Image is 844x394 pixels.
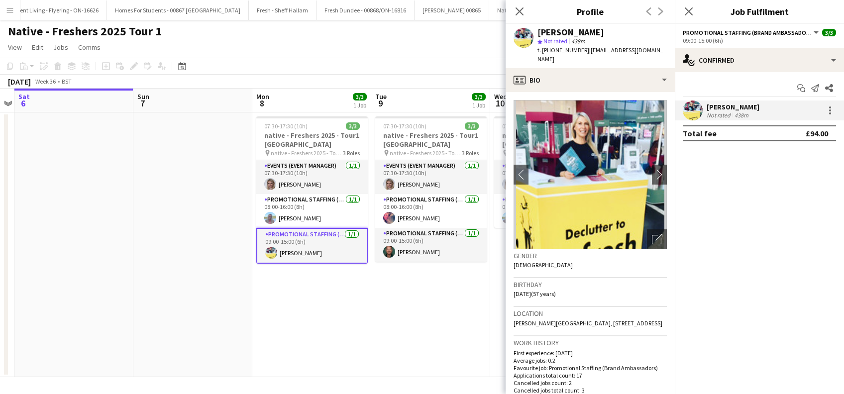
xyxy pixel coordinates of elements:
div: 1 Job [472,101,485,109]
span: 9 [374,98,387,109]
span: 07:30-17:30 (10h) [502,122,545,130]
div: [PERSON_NAME] [537,28,604,37]
button: Homes For Students - 00867 [GEOGRAPHIC_DATA] [107,0,249,20]
span: 8 [255,98,269,109]
h3: native - Freshers 2025 - Tour1 [GEOGRAPHIC_DATA] [494,131,606,149]
p: Cancelled jobs count: 2 [514,379,667,387]
p: Favourite job: Promotional Staffing (Brand Ambassadors) [514,364,667,372]
div: 09:00-15:00 (6h) [683,37,836,44]
span: Mon [256,92,269,101]
div: Total fee [683,128,717,138]
p: First experience: [DATE] [514,349,667,357]
div: Not rated [707,111,733,119]
app-card-role: Events (Event Manager)1/107:30-17:30 (10h)[PERSON_NAME] [256,160,368,194]
span: native - Freshers 2025 - Tour1 [GEOGRAPHIC_DATA] [390,149,462,157]
app-card-role: Promotional Staffing (Brand Ambassadors)1/108:00-17:00 (9h)[PERSON_NAME] [494,194,606,228]
div: BST [62,78,72,85]
button: Native Spring Into Student Saving & Well-Fairs [489,0,621,20]
span: | [EMAIL_ADDRESS][DOMAIN_NAME] [537,46,663,63]
h3: Job Fulfilment [675,5,844,18]
span: 6 [17,98,30,109]
app-card-role: Events (Event Manager)1/107:30-17:30 (10h)[PERSON_NAME] [494,160,606,194]
span: 7 [136,98,149,109]
div: Open photos pop-in [647,229,667,249]
button: Fresh - Sheff Hallam [249,0,316,20]
span: Edit [32,43,43,52]
app-card-role: Promotional Staffing (Brand Ambassadors)1/109:00-15:00 (6h)[PERSON_NAME] [375,228,487,262]
div: [PERSON_NAME] [707,102,759,111]
div: £94.00 [806,128,828,138]
span: Wed [494,92,507,101]
span: Comms [78,43,101,52]
p: Cancelled jobs total count: 3 [514,387,667,394]
span: Week 36 [33,78,58,85]
app-card-role: Promotional Staffing (Brand Ambassadors)1/108:00-16:00 (8h)[PERSON_NAME] [256,194,368,228]
h3: native - Freshers 2025 - Tour1 [GEOGRAPHIC_DATA] [375,131,487,149]
span: 3/3 [353,93,367,100]
h3: native - Freshers 2025 - Tour1 [GEOGRAPHIC_DATA] [256,131,368,149]
app-job-card: 07:30-17:30 (10h)3/3native - Freshers 2025 - Tour1 [GEOGRAPHIC_DATA] native - Freshers 2025 - Tou... [256,116,368,264]
app-card-role: Events (Event Manager)1/107:30-17:30 (10h)[PERSON_NAME] [375,160,487,194]
span: [DATE] (57 years) [514,290,556,297]
app-job-card: 07:30-17:30 (10h)3/3native - Freshers 2025 - Tour1 [GEOGRAPHIC_DATA] native - Freshers 2025 - Tou... [375,116,487,262]
span: Not rated [543,37,567,45]
h1: Native - Freshers 2025 Tour 1 [8,24,162,39]
span: 07:30-17:30 (10h) [264,122,308,130]
a: Edit [28,41,47,54]
span: 438m [569,37,587,45]
h3: Work history [514,338,667,347]
div: 438m [733,111,750,119]
a: View [4,41,26,54]
span: 3 Roles [343,149,360,157]
span: 3 Roles [462,149,479,157]
span: 07:30-17:30 (10h) [383,122,426,130]
div: 1 Job [353,101,366,109]
span: native - Freshers 2025 - Tour1 [GEOGRAPHIC_DATA] [271,149,343,157]
span: t. [PHONE_NUMBER] [537,46,589,54]
span: Sat [18,92,30,101]
app-card-role: Promotional Staffing (Brand Ambassadors)1/108:00-16:00 (8h)[PERSON_NAME] [375,194,487,228]
span: [DEMOGRAPHIC_DATA] [514,261,573,269]
span: View [8,43,22,52]
span: 3/3 [822,29,836,36]
div: [DATE] [8,77,31,87]
span: 10 [493,98,507,109]
span: 3/3 [346,122,360,130]
div: Bio [506,68,675,92]
a: Comms [74,41,105,54]
a: Jobs [49,41,72,54]
span: 3/3 [465,122,479,130]
app-card-role: Promotional Staffing (Brand Ambassadors)1/109:00-15:00 (6h)[PERSON_NAME] [256,228,368,264]
p: Applications total count: 17 [514,372,667,379]
span: Jobs [53,43,68,52]
div: Confirmed [675,48,844,72]
app-job-card: 07:30-17:30 (10h)2/2native - Freshers 2025 - Tour1 [GEOGRAPHIC_DATA] native - Freshers 2025 - Tou... [494,116,606,228]
h3: Profile [506,5,675,18]
button: Promotional Staffing (Brand Ambassadors) [683,29,820,36]
button: Fresh Dundee - 00868/ON-16816 [316,0,415,20]
button: [PERSON_NAME] 00865 [415,0,489,20]
span: 3/3 [472,93,486,100]
span: [PERSON_NAME][GEOGRAPHIC_DATA], [STREET_ADDRESS] [514,319,662,327]
span: Promotional Staffing (Brand Ambassadors) [683,29,812,36]
span: Sun [137,92,149,101]
img: Crew avatar or photo [514,100,667,249]
h3: Gender [514,251,667,260]
h3: Location [514,309,667,318]
p: Average jobs: 0.2 [514,357,667,364]
h3: Birthday [514,280,667,289]
span: Tue [375,92,387,101]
